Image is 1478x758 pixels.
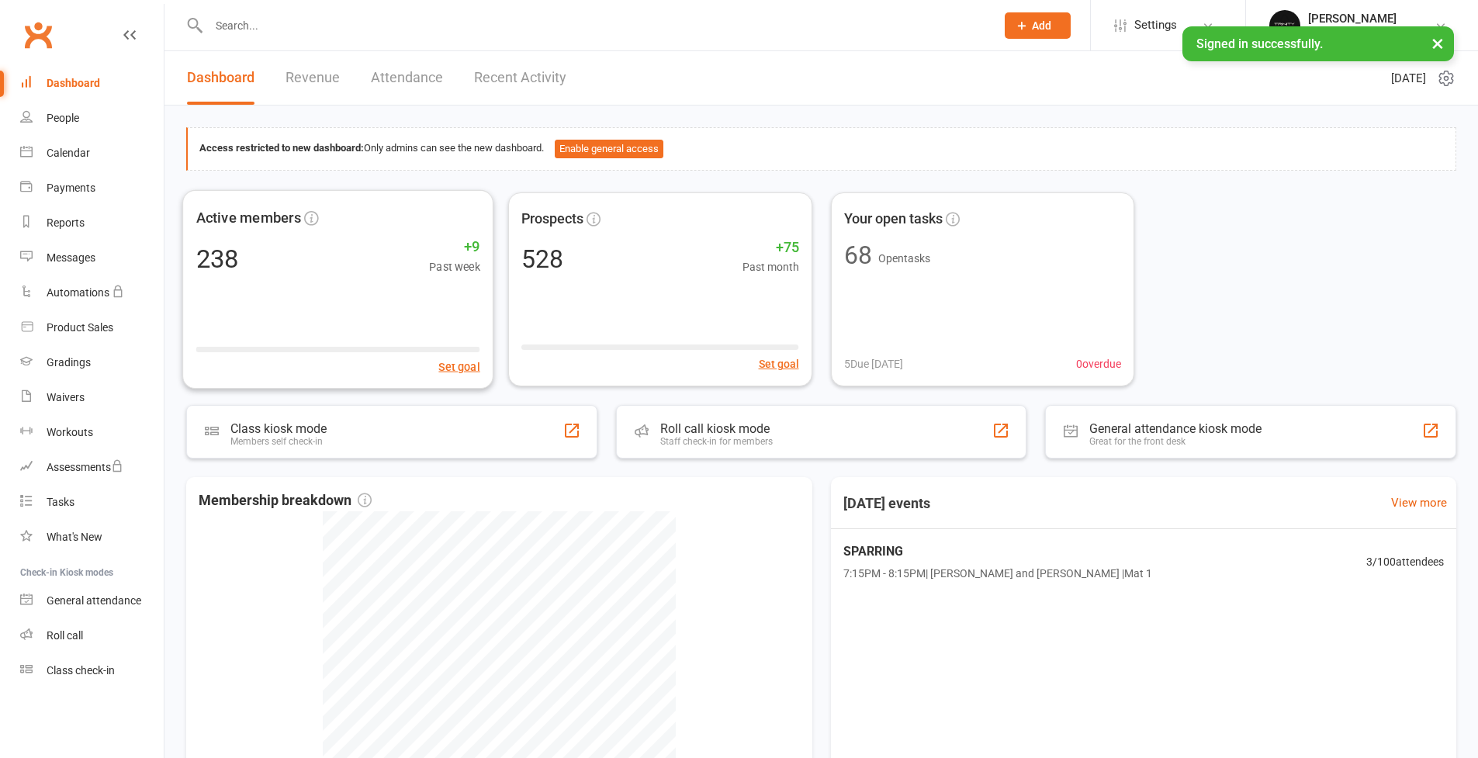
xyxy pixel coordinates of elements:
div: 528 [521,247,563,272]
span: +75 [742,237,799,259]
span: Past week [429,258,480,275]
a: Dashboard [187,51,254,105]
div: Assessments [47,461,123,473]
div: Staff check-in for members [660,436,773,447]
div: Tasks [47,496,74,508]
div: Gradings [47,356,91,369]
a: Messages [20,241,164,275]
span: 0 overdue [1076,355,1121,372]
div: 68 [844,243,872,268]
a: Clubworx [19,16,57,54]
a: Tasks [20,485,164,520]
div: Payments [47,182,95,194]
a: Automations [20,275,164,310]
a: Recent Activity [474,51,566,105]
div: [PERSON_NAME] [1308,12,1397,26]
a: Revenue [286,51,340,105]
button: Add [1005,12,1071,39]
input: Search... [204,15,985,36]
a: What's New [20,520,164,555]
span: [DATE] [1391,69,1426,88]
a: Payments [20,171,164,206]
button: Enable general access [555,140,663,158]
span: +9 [429,235,480,258]
div: 238 [196,246,239,272]
button: Set goal [438,357,479,375]
button: × [1424,26,1452,60]
a: Gradings [20,345,164,380]
span: Membership breakdown [199,490,372,512]
a: Product Sales [20,310,164,345]
span: 3 / 100 attendees [1366,553,1444,570]
div: Product Sales [47,321,113,334]
a: Roll call [20,618,164,653]
div: People [47,112,79,124]
a: Reports [20,206,164,241]
a: Dashboard [20,66,164,101]
a: View more [1391,493,1447,512]
img: thumb_image1712106278.png [1269,10,1300,41]
a: Assessments [20,450,164,485]
h3: [DATE] events [831,490,943,517]
div: General attendance [47,594,141,607]
div: Great for the front desk [1089,436,1262,447]
div: Waivers [47,391,85,403]
div: Class kiosk mode [230,421,327,436]
span: Past month [742,258,799,275]
span: 5 Due [DATE] [844,355,903,372]
div: What's New [47,531,102,543]
div: Class check-in [47,664,115,677]
div: Members self check-in [230,436,327,447]
strong: Access restricted to new dashboard: [199,142,364,154]
div: Calendar [47,147,90,159]
div: Workouts [47,426,93,438]
span: Open tasks [878,252,930,265]
div: Roll call kiosk mode [660,421,773,436]
a: Attendance [371,51,443,105]
div: Roll call [47,629,83,642]
span: Active members [196,206,301,229]
button: Set goal [759,355,799,372]
div: Dashboard [47,77,100,89]
div: Only admins can see the new dashboard. [199,140,1444,158]
a: General attendance kiosk mode [20,583,164,618]
div: Trinity BJJ Pty Ltd [1308,26,1397,40]
a: People [20,101,164,136]
span: Prospects [521,208,583,230]
span: 7:15PM - 8:15PM | [PERSON_NAME] and [PERSON_NAME] | Mat 1 [843,565,1152,582]
span: Settings [1134,8,1177,43]
div: General attendance kiosk mode [1089,421,1262,436]
span: Add [1032,19,1051,32]
span: SPARRING [843,542,1152,562]
a: Class kiosk mode [20,653,164,688]
div: Reports [47,216,85,229]
a: Waivers [20,380,164,415]
div: Messages [47,251,95,264]
span: Signed in successfully. [1196,36,1323,51]
div: Automations [47,286,109,299]
a: Workouts [20,415,164,450]
span: Your open tasks [844,208,943,230]
a: Calendar [20,136,164,171]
